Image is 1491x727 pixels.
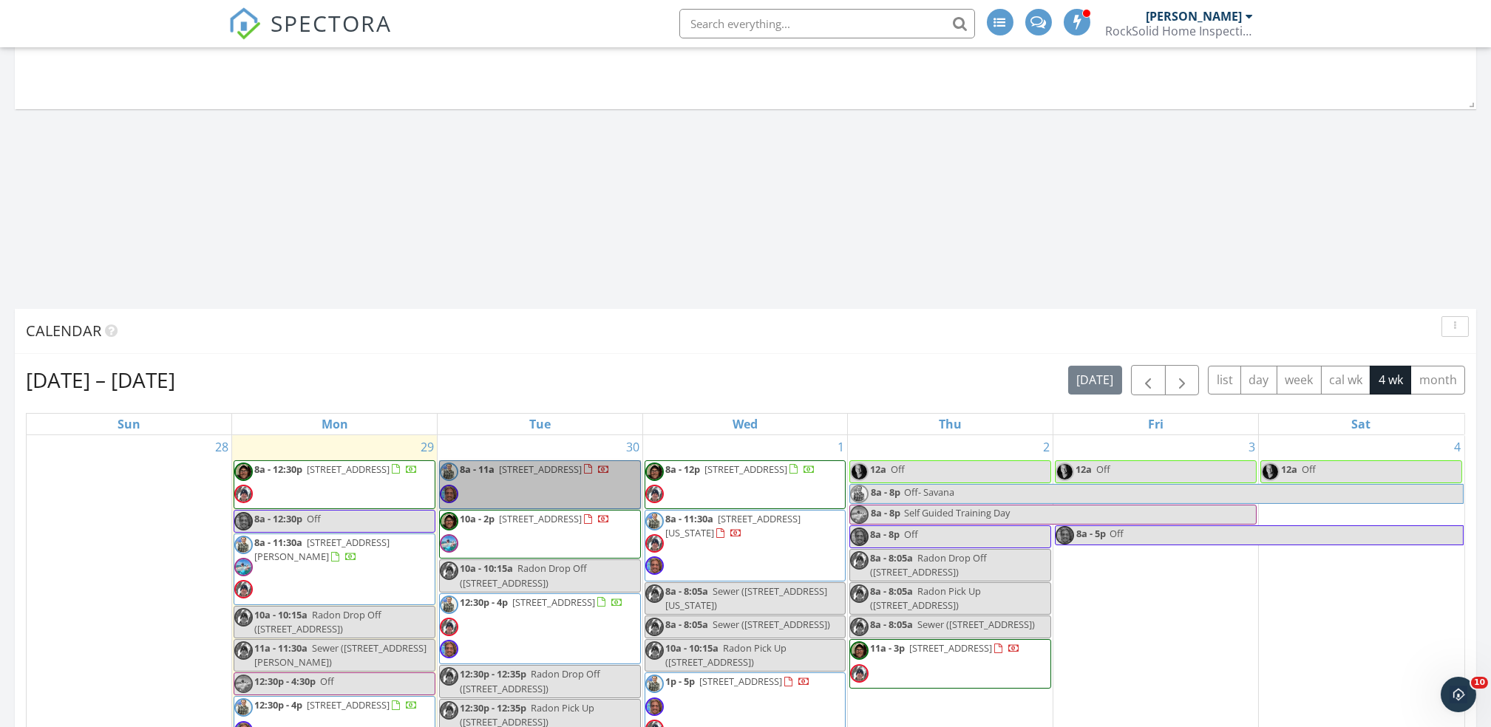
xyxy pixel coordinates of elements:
[1441,677,1476,712] iframe: Intercom live chat
[850,528,869,546] img: riley.jpeg
[440,667,458,686] img: 20241123_194803.jpg
[460,512,495,525] span: 10a - 2p
[645,463,664,481] img: img_7608.jpeg
[665,463,815,476] a: 8a - 12p [STREET_ADDRESS]
[439,593,641,665] a: 12:30p - 4p [STREET_ADDRESS]
[319,414,351,434] a: Monday
[460,512,610,525] a: 10a - 2p [STREET_ADDRESS]
[1096,463,1110,476] span: Off
[460,667,526,680] span: 12:30p - 12:35p
[1076,463,1092,476] span: 12a
[440,618,458,636] img: 20241123_194803.jpg
[645,697,664,716] img: riley.jpeg
[271,7,393,38] span: SPECTORA
[254,536,390,563] a: 8a - 11:30a [STREET_ADDRESS][PERSON_NAME]
[234,641,253,660] img: 20241123_194803.jpg
[254,536,390,563] span: [STREET_ADDRESS][PERSON_NAME]
[234,536,253,554] img: troy06.jpg
[679,9,975,38] input: Search everything...
[1068,366,1122,395] button: [DATE]
[440,512,458,530] img: img_7608.jpeg
[1261,463,1280,481] img: 1291.jpg
[234,512,253,530] img: riley.jpeg
[870,463,886,476] span: 12a
[1410,366,1465,395] button: month
[870,618,913,631] span: 8a - 8:05a
[904,528,918,541] span: Off
[234,485,253,503] img: 20241123_194803.jpg
[460,595,623,609] a: 12:30p - 4p [STREET_ADDRESS]
[850,664,869,683] img: 20241123_194803.jpg
[254,698,418,711] a: 12:30p - 4p [STREET_ADDRESS]
[665,618,708,631] span: 8a - 8:05a
[665,584,827,612] span: Sewer ([STREET_ADDRESS][US_STATE])
[645,675,664,693] img: troy06.jpg
[713,618,830,631] span: Sewer ([STREET_ADDRESS])
[1040,435,1053,459] a: Go to October 2, 2025
[645,485,664,503] img: 20241123_194803.jpg
[26,321,101,341] span: Calendar
[234,698,253,717] img: troy06.jpg
[254,463,302,476] span: 8a - 12:30p
[1370,366,1411,395] button: 4 wk
[254,698,302,711] span: 12:30p - 4p
[254,641,427,669] span: Sewer ([STREET_ADDRESS][PERSON_NAME])
[307,698,390,711] span: [STREET_ADDRESS]
[870,551,913,564] span: 8a - 8:05a
[645,556,664,575] img: riley.jpeg
[645,534,664,553] img: 20241123_194803.jpg
[1471,677,1488,689] span: 10
[704,463,787,476] span: [STREET_ADDRESS]
[1348,414,1373,434] a: Saturday
[439,460,641,509] a: 8a - 11a [STREET_ADDRESS]
[645,460,846,509] a: 8a - 12p [STREET_ADDRESS]
[917,618,1035,631] span: Sewer ([STREET_ADDRESS])
[870,641,905,655] span: 11a - 3p
[418,435,437,459] a: Go to September 29, 2025
[1076,526,1107,545] span: 8a - 5p
[850,551,869,570] img: 20241123_194803.jpg
[460,595,508,609] span: 12:30p - 4p
[307,463,390,476] span: [STREET_ADDRESS]
[460,562,513,575] span: 10a - 10:15a
[1208,366,1241,395] button: list
[870,528,900,541] span: 8a - 8p
[645,512,664,530] img: troy06.jpg
[234,460,435,509] a: 8a - 12:30p [STREET_ADDRESS]
[460,562,587,589] span: Radon Drop Off ([STREET_ADDRESS])
[320,675,334,688] span: Off
[254,641,308,655] span: 11a - 11:30a
[904,485,954,499] span: Off- Savana
[228,20,393,51] a: SPECTORA
[1056,526,1074,545] img: riley.jpeg
[870,584,913,598] span: 8a - 8:05a
[835,435,847,459] a: Go to October 1, 2025
[460,667,600,694] span: Radon Drop Off ([STREET_ADDRESS])
[115,414,143,434] a: Sunday
[440,595,458,614] img: troy06.jpg
[254,608,308,621] span: 10a - 10:15a
[645,584,664,603] img: 20241123_194803.jpg
[623,435,642,459] a: Go to September 30, 2025
[665,675,695,688] span: 1p - 5p
[645,510,846,581] a: 8a - 11:30a [STREET_ADDRESS][US_STATE]
[234,675,253,693] img: shanda.jpeg
[850,618,869,636] img: 20241123_194803.jpg
[440,701,458,720] img: 20241123_194803.jpg
[665,463,700,476] span: 8a - 12p
[870,505,901,524] span: 8a - 8p
[234,533,435,605] a: 8a - 11:30a [STREET_ADDRESS][PERSON_NAME]
[1321,366,1371,395] button: cal wk
[1106,24,1254,38] div: RockSolid Home Inspections
[891,463,905,476] span: Off
[870,551,987,578] span: Radon Drop Off ([STREET_ADDRESS])
[665,584,708,598] span: 8a - 8:05a
[254,512,302,525] span: 8a - 12:30p
[665,675,810,688] a: 1p - 5p [STREET_ADDRESS]
[254,536,302,549] span: 8a - 11:30a
[850,584,869,603] img: 20241123_194803.jpg
[234,463,253,481] img: img_7608.jpeg
[1147,9,1243,24] div: [PERSON_NAME]
[1165,365,1200,395] button: Next
[665,641,787,669] span: Radon Pick Up ([STREET_ADDRESS])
